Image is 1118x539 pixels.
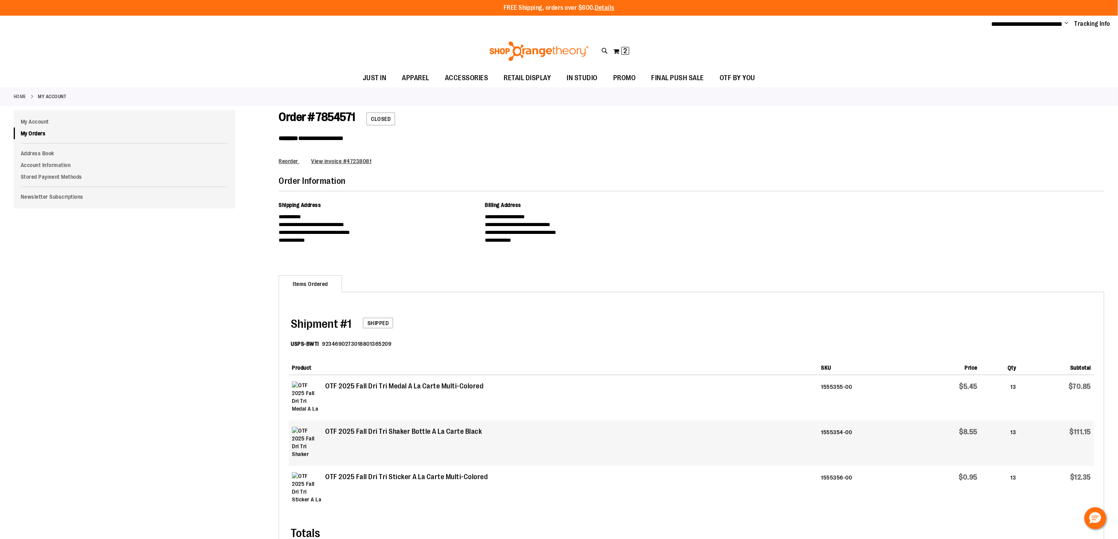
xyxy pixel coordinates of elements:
span: PROMO [613,69,636,87]
span: Order # 7854571 [279,110,355,124]
button: Hello, have a question? Let’s chat. [1084,507,1106,529]
a: APPAREL [394,69,437,87]
th: Qty [981,358,1019,375]
span: Closed [366,112,395,126]
span: $5.45 [960,383,978,390]
span: $12.35 [1070,473,1091,481]
span: JUST IN [363,69,387,87]
strong: OTF 2025 Fall Dri Tri Medal A La Carte Multi-Colored [325,381,483,392]
span: $0.95 [959,473,978,481]
a: PROMO [605,69,644,87]
td: 1555356-00 [818,466,916,511]
span: $70.85 [1069,383,1091,390]
dd: 9234690273018801365209 [322,340,391,348]
th: Price [916,358,981,375]
a: Details [595,4,615,11]
th: SKU [818,358,916,375]
td: 13 [981,375,1019,420]
span: $8.55 [960,428,978,436]
span: Order Information [279,176,346,186]
img: OTF 2025 Fall Dri Tri Medal A La Carte Multi-Colored [292,381,321,411]
a: OTF BY YOU [712,69,763,87]
strong: Items Ordered [279,275,342,293]
a: Stored Payment Methods [14,171,235,183]
strong: OTF 2025 Fall Dri Tri Shaker Bottle A La Carte Black [325,427,482,437]
th: Subtotal [1019,358,1094,375]
span: Shipping Address [279,202,321,208]
a: Address Book [14,147,235,159]
a: RETAIL DISPLAY [496,69,559,87]
a: My Orders [14,128,235,139]
strong: OTF 2025 Fall Dri Tri Sticker A La Carte Multi-Colored [325,472,488,482]
a: My Account [14,116,235,128]
a: ACCESSORIES [437,69,496,87]
a: JUST IN [355,69,394,87]
td: 1555354-00 [818,420,916,466]
span: $111.15 [1070,428,1091,436]
span: Billing Address [485,202,522,208]
a: IN STUDIO [559,69,606,87]
p: FREE Shipping, orders over $600. [504,4,615,13]
span: RETAIL DISPLAY [504,69,551,87]
a: Newsletter Subscriptions [14,191,235,203]
strong: My Account [38,93,67,100]
a: FINAL PUSH SALE [644,69,712,87]
span: FINAL PUSH SALE [652,69,704,87]
span: 2 [623,47,627,55]
span: Reorder [279,158,298,164]
a: Tracking Info [1075,20,1111,28]
span: View invoice # [311,158,347,164]
span: Shipped [363,318,394,329]
img: OTF 2025 Fall Dri Tri Shaker Bottle A La Carte Black [292,427,321,456]
span: 1 [291,317,351,331]
span: IN STUDIO [567,69,598,87]
span: APPAREL [402,69,430,87]
dt: USPS-BWTI [291,340,319,348]
a: Home [14,93,26,100]
a: View invoice #47238081 [311,158,371,164]
span: Shipment # [291,317,347,331]
th: Product [289,358,818,375]
a: Account Information [14,159,235,171]
img: Shop Orangetheory [488,41,590,61]
a: Reorder [279,158,299,164]
button: Account menu [1065,20,1069,28]
span: OTF BY YOU [720,69,755,87]
span: ACCESSORIES [445,69,488,87]
td: 13 [981,420,1019,466]
td: 13 [981,466,1019,511]
img: OTF 2025 Fall Dri Tri Sticker A La Carte Multi-Colored [292,472,321,501]
td: 1555355-00 [818,375,916,420]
